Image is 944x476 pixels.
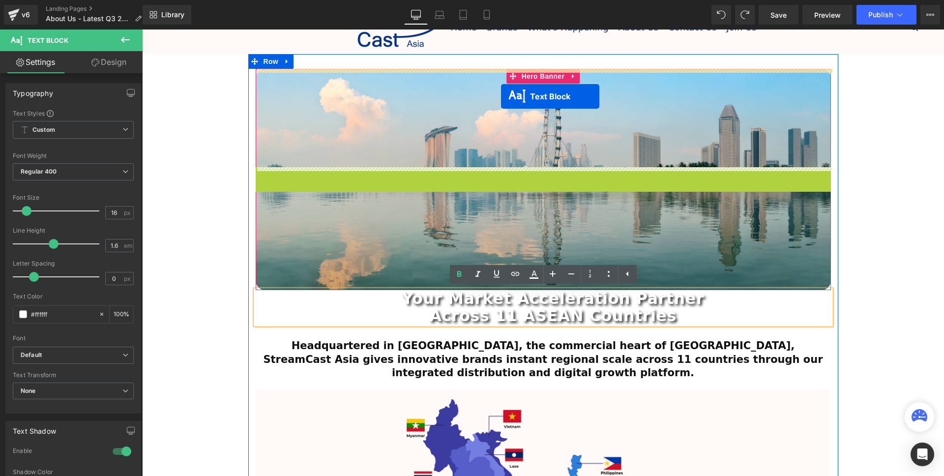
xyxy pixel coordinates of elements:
div: Text Transform [13,372,134,379]
span: px [124,275,132,282]
span: Preview [814,10,841,20]
strong: Across 11 ASEAN Countries [287,277,534,296]
strong: Your Market Acceleration Partner [260,260,562,278]
a: Preview [802,5,853,25]
span: About Us - Latest Q3 2025 [46,15,131,23]
div: Text Color [13,293,134,300]
div: Shadow Color [13,469,134,476]
a: Design [73,51,145,73]
span: Library [161,10,184,19]
div: Typography [13,84,53,97]
div: Font Size [13,194,134,201]
div: % [110,306,133,323]
button: Publish [856,5,916,25]
a: Mobile [475,5,499,25]
button: Undo [711,5,731,25]
span: Save [770,10,787,20]
b: Regular 400 [21,168,57,175]
div: Font [13,335,134,342]
div: Text Styles [13,109,134,117]
div: v6 [20,8,32,21]
a: Laptop [428,5,451,25]
div: Line Height [13,227,134,234]
a: Desktop [404,5,428,25]
b: None [21,387,36,394]
span: Text Block [28,36,68,44]
a: New Library [143,5,191,25]
div: Open Intercom Messenger [911,443,934,466]
div: Font Weight [13,152,134,159]
span: px [124,209,132,216]
button: More [920,5,940,25]
span: Publish [868,11,893,19]
div: Letter Spacing [13,260,134,267]
a: Tablet [451,5,475,25]
input: Color [31,309,94,320]
strong: Headquartered in [GEOGRAPHIC_DATA], the commercial heart of [GEOGRAPHIC_DATA], StreamCast Asia gi... [121,310,680,349]
a: Expand / Collapse [425,39,438,54]
button: Redo [735,5,755,25]
span: em [124,242,132,249]
a: Expand / Collapse [139,25,151,39]
div: Text Shadow [13,421,56,435]
span: Hero Banner [377,39,425,54]
a: v6 [4,5,38,25]
a: Landing Pages [46,5,149,13]
div: Enable [13,447,103,457]
span: Row [119,25,139,39]
i: Default [21,351,42,359]
b: Custom [32,126,55,134]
